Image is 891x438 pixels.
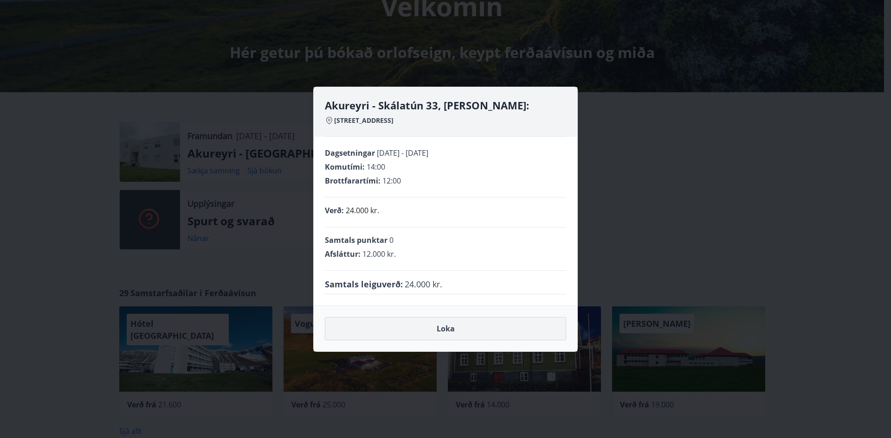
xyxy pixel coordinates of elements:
span: 14:00 [367,162,385,172]
span: 24.000 kr. [405,278,442,290]
span: Samtals punktar [325,235,387,245]
span: 0 [389,235,394,245]
span: Brottfarartími : [325,176,381,186]
p: 24.000 kr. [346,205,379,216]
h4: Akureyri - Skálatún 33, [PERSON_NAME]: [325,98,566,112]
span: Komutími : [325,162,365,172]
span: [STREET_ADDRESS] [334,116,394,125]
span: 12.000 kr. [362,249,396,259]
span: Dagsetningar [325,148,375,158]
span: Samtals leiguverð : [325,278,403,290]
span: [DATE] - [DATE] [377,148,428,158]
span: Afsláttur : [325,249,361,259]
span: 12:00 [382,176,401,186]
button: Loka [325,317,566,340]
span: Verð : [325,205,344,216]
